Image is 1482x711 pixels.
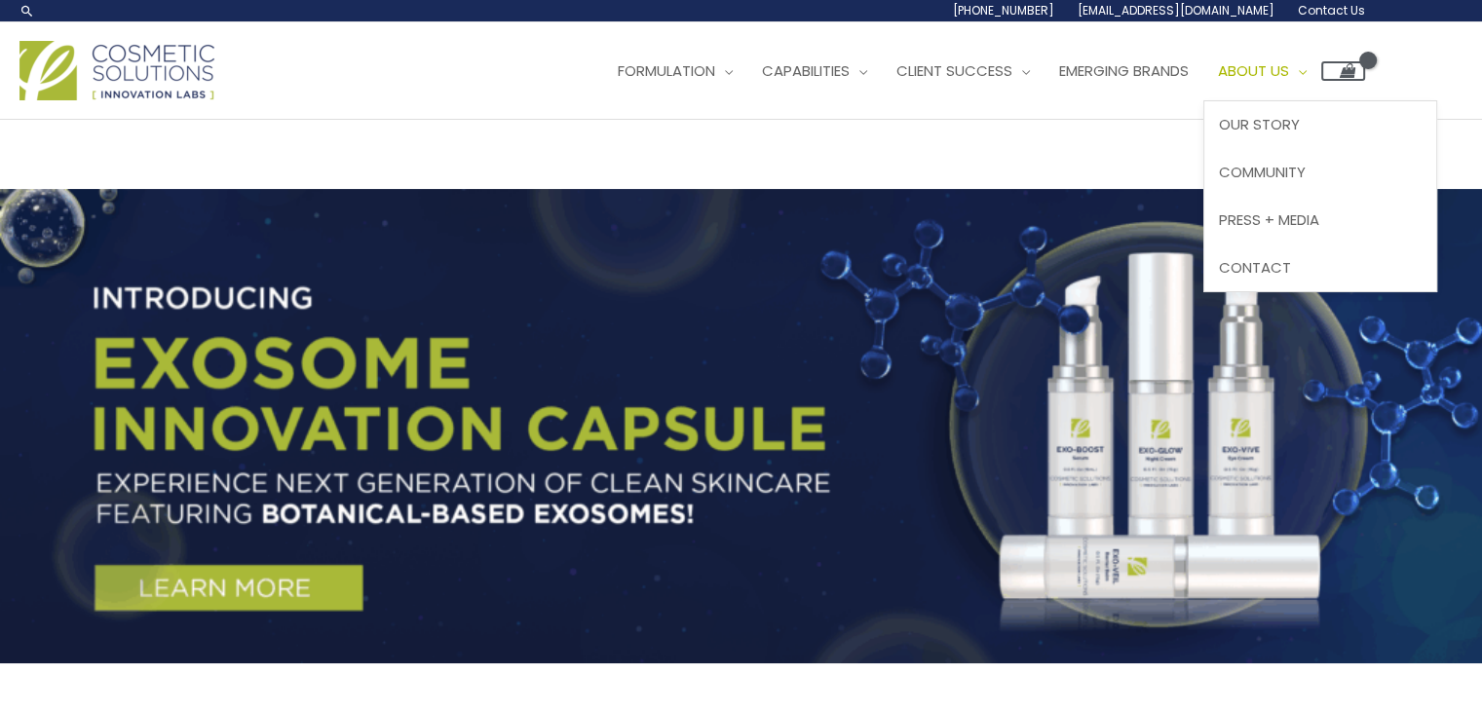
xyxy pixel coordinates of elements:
span: Our Story [1219,114,1300,134]
a: Emerging Brands [1045,42,1203,100]
span: [EMAIL_ADDRESS][DOMAIN_NAME] [1078,2,1274,19]
a: Search icon link [19,3,35,19]
a: Community [1204,149,1436,197]
span: Community [1219,162,1306,182]
a: Capabilities [747,42,882,100]
a: Press + Media [1204,196,1436,243]
span: Emerging Brands [1059,60,1189,81]
a: About Us [1203,42,1321,100]
img: Cosmetic Solutions Logo [19,41,214,100]
a: View Shopping Cart, empty [1321,61,1365,81]
a: Contact [1204,243,1436,291]
span: Contact [1219,257,1291,278]
a: Formulation [603,42,747,100]
span: Client Success [896,60,1012,81]
a: Our Story [1204,101,1436,149]
span: Press + Media [1219,209,1319,230]
span: Capabilities [762,60,850,81]
span: [PHONE_NUMBER] [953,2,1054,19]
nav: Site Navigation [589,42,1365,100]
span: Contact Us [1298,2,1365,19]
a: Client Success [882,42,1045,100]
span: Formulation [618,60,715,81]
span: About Us [1218,60,1289,81]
